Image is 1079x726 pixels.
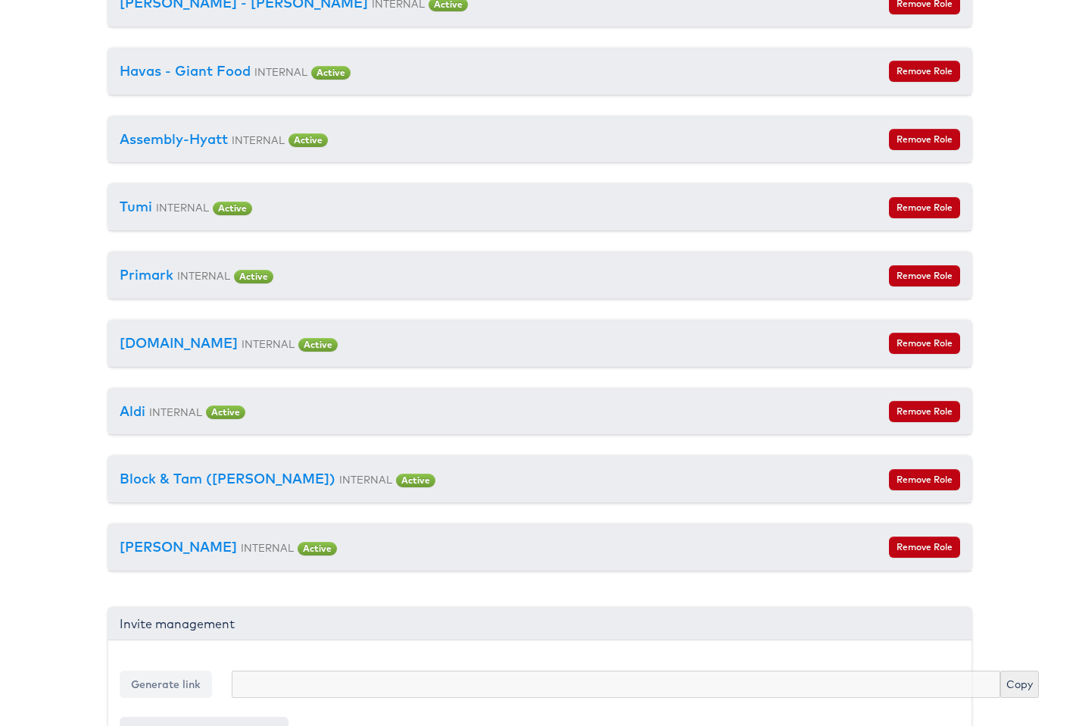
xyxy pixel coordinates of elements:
small: INTERNAL [177,269,230,282]
a: [DOMAIN_NAME] [120,334,238,352]
button: Remove Role [889,129,960,150]
small: INTERNAL [149,405,202,418]
span: Active [234,270,273,283]
small: INTERNAL [339,473,392,486]
button: Remove Role [889,265,960,286]
a: [PERSON_NAME] [120,538,237,555]
span: Active [396,474,435,487]
button: Generate link [120,671,212,698]
button: Copy [1000,671,1039,698]
a: Aldi [120,402,145,420]
a: Assembly-Hyatt [120,130,228,148]
small: INTERNAL [156,201,209,214]
button: Remove Role [889,333,960,354]
small: INTERNAL [232,133,285,146]
button: Remove Role [889,401,960,422]
a: Havas - Giant Food [120,62,251,80]
button: Remove Role [889,469,960,490]
small: INTERNAL [241,541,294,554]
span: Active [298,542,337,555]
span: Active [206,405,245,419]
button: Remove Role [889,61,960,82]
span: Active [288,133,328,147]
a: Primark [120,266,173,283]
a: Block & Tam ([PERSON_NAME]) [120,470,335,487]
small: INTERNAL [242,337,295,350]
div: Invite management [108,608,971,641]
span: Active [213,202,252,215]
a: Tumi [120,198,152,215]
small: INTERNAL [254,65,307,78]
button: Remove Role [889,197,960,218]
span: Active [298,338,338,352]
button: Remove Role [889,537,960,558]
span: Active [311,66,351,80]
